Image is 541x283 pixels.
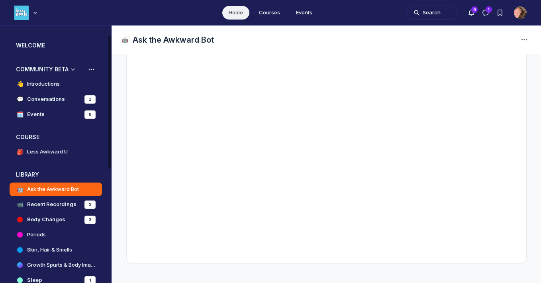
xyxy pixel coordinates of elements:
[27,231,46,239] h4: Periods
[84,216,96,224] div: 3
[88,65,96,73] button: View space group options
[253,6,286,20] a: Courses
[84,200,96,209] div: 3
[84,95,96,104] div: 3
[222,6,249,20] a: Home
[10,258,102,272] a: Growth Spurts & Body Image
[10,213,102,226] a: Body Changes3
[10,92,102,106] a: 💬Conversations3
[478,6,493,20] button: Direct messages
[290,6,319,20] a: Events
[27,110,45,118] h4: Events
[14,5,39,21] button: Less Awkward Hub logo
[16,41,45,49] h3: WELCOME
[27,216,65,224] h4: Body Changes
[10,108,102,121] a: 🗓️Events8
[10,63,102,76] button: COMMUNITY BETACollapse space
[514,6,527,19] button: User menu options
[16,65,69,73] h3: COMMUNITY BETA
[16,185,24,193] span: 🤖
[10,39,102,52] button: WELCOMEExpand space
[69,65,77,73] div: Collapse space
[27,246,72,254] h4: Skin, Hair & Smells
[16,148,24,156] span: 🎒
[10,198,102,211] a: 📹Recent Recordings3
[27,200,76,208] h4: Recent Recordings
[406,6,457,20] button: Search
[16,80,24,88] span: 👋
[27,95,65,103] h4: Conversations
[10,228,102,242] a: Periods
[14,6,29,20] img: Less Awkward Hub logo
[10,243,102,257] a: Skin, Hair & Smells
[122,36,129,44] span: 🤖
[27,185,79,193] h4: Ask the Awkward Bot
[16,95,24,103] span: 💬
[16,200,24,208] span: 📹
[27,80,60,88] h4: Introductions
[10,131,102,143] button: COURSECollapse space
[27,261,96,269] h4: Growth Spurts & Body Image
[10,145,102,159] a: 🎒Less Awkward U
[464,6,478,20] button: Notifications
[27,148,68,156] h4: Less Awkward U
[16,133,39,141] h3: COURSE
[133,34,214,45] h1: Ask the Awkward Bot
[16,110,24,118] span: 🗓️
[519,35,529,45] svg: Space settings
[493,6,507,20] button: Bookmarks
[84,110,96,119] div: 8
[10,183,102,196] a: 🤖Ask the Awkward Bot
[10,168,102,181] button: LIBRARYCollapse space
[10,77,102,91] a: 👋Introductions
[112,26,541,54] header: Page Header
[16,171,39,179] h3: LIBRARY
[517,33,531,47] button: Space settings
